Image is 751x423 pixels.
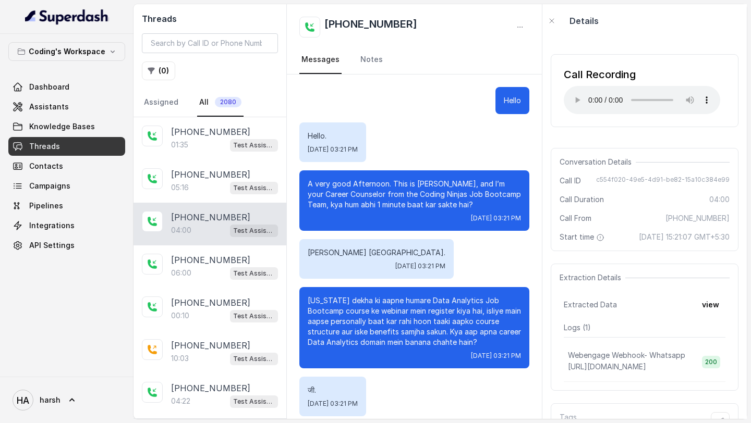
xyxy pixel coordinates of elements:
span: 200 [702,356,720,368]
p: [PHONE_NUMBER] [171,168,250,181]
p: 10:03 [171,353,189,364]
p: Test Assistant- 2 [233,183,275,193]
span: [DATE] 03:21 PM [471,214,521,222]
a: Assistants [8,97,125,116]
p: 04:22 [171,396,190,406]
nav: Tabs [299,46,529,74]
span: c554f020-49e5-4d91-be82-15a10c384e99 [596,176,730,186]
p: Test Assistant- 2 [233,354,275,364]
span: Start time [560,232,607,242]
p: Coding's Workspace [29,45,105,58]
span: [DATE] 03:21 PM [471,352,521,360]
span: 2080 [215,97,241,107]
a: API Settings [8,236,125,255]
span: Call ID [560,176,581,186]
p: Test Assistant- 2 [233,226,275,236]
span: Call From [560,213,591,223]
p: [PHONE_NUMBER] [171,254,250,266]
a: All2080 [197,89,244,117]
p: Test Assistant- 2 [233,396,275,407]
p: Hello [504,95,521,106]
a: Messages [299,46,342,74]
span: [URL][DOMAIN_NAME] [568,362,646,371]
p: [PHONE_NUMBER] [171,382,250,394]
p: [US_STATE] dekha ki aapne humare Data Analytics Job Bootcamp course ke webinar mein register kiya... [308,295,521,347]
span: [DATE] 15:21:07 GMT+5:30 [639,232,730,242]
a: Threads [8,137,125,156]
a: Integrations [8,216,125,235]
span: Extracted Data [564,300,617,310]
p: [PHONE_NUMBER] [171,211,250,223]
audio: Your browser does not support the audio element. [564,86,720,114]
span: [DATE] 03:21 PM [308,145,358,154]
input: Search by Call ID or Phone Number [142,33,278,53]
button: Coding's Workspace [8,42,125,61]
a: Contacts [8,157,125,176]
p: 00:10 [171,310,189,321]
p: Logs ( 1 ) [564,322,725,333]
a: Notes [358,46,385,74]
p: [PHONE_NUMBER] [171,126,250,138]
h2: Threads [142,13,278,25]
p: [PERSON_NAME] [GEOGRAPHIC_DATA]. [308,247,445,258]
a: Knowledge Bases [8,117,125,136]
h2: [PHONE_NUMBER] [324,17,417,38]
p: Test Assistant- 2 [233,268,275,279]
p: 01:35 [171,140,188,150]
span: 04:00 [709,194,730,205]
p: Hello. [308,131,358,141]
a: Pipelines [8,196,125,215]
span: [DATE] 03:21 PM [395,262,445,270]
p: Test Assistant- 2 [233,311,275,321]
p: 04:00 [171,225,191,235]
nav: Tabs [142,89,278,117]
p: Webengage Webhook- Whatsapp [568,350,685,360]
button: view [696,295,725,314]
p: [PHONE_NUMBER] [171,296,250,309]
span: Call Duration [560,194,604,205]
p: [PHONE_NUMBER] [171,339,250,352]
p: जी. [308,385,358,395]
a: Dashboard [8,78,125,96]
p: A very good Afternoon. This is [PERSON_NAME], and I’m your Career Counselor from the Coding Ninja... [308,179,521,210]
img: light.svg [25,8,109,25]
p: Test Assistant- 2 [233,140,275,151]
span: [PHONE_NUMBER] [665,213,730,223]
a: Campaigns [8,177,125,195]
a: harsh [8,385,125,415]
span: Extraction Details [560,272,625,283]
div: Call Recording [564,67,720,82]
a: Assigned [142,89,180,117]
p: 05:16 [171,182,189,193]
button: (0) [142,61,175,80]
p: 06:00 [171,268,191,278]
span: Conversation Details [560,157,636,167]
p: Details [570,15,599,27]
span: [DATE] 03:21 PM [308,400,358,408]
